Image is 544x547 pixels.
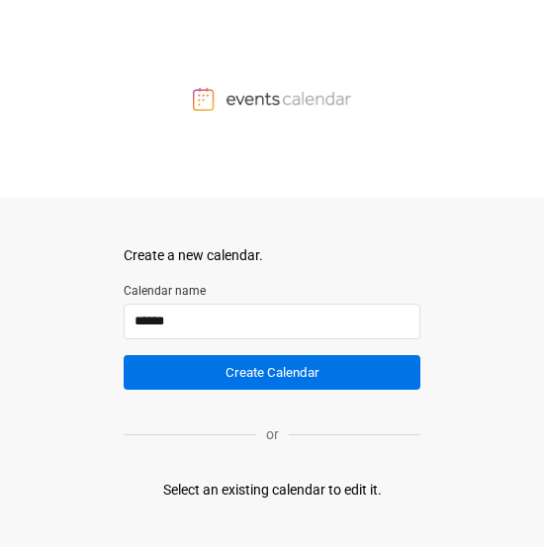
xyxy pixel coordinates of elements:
div: Select an existing calendar to edit it. [163,480,382,501]
img: Events Calendar [193,87,351,111]
p: or [256,424,289,445]
label: Calendar name [124,282,420,300]
button: Create Calendar [124,355,420,390]
div: Create a new calendar. [124,245,420,266]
